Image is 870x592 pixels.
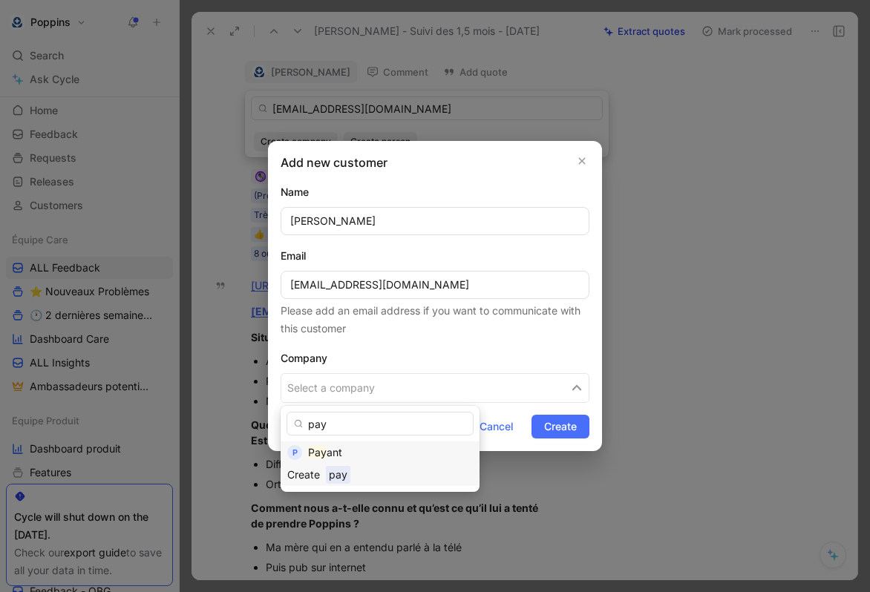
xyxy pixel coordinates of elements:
[287,445,302,460] div: P
[287,466,320,484] div: Create
[308,446,327,458] mark: Pay
[327,446,342,458] span: ant
[326,465,350,484] span: pay
[287,412,474,435] input: Search...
